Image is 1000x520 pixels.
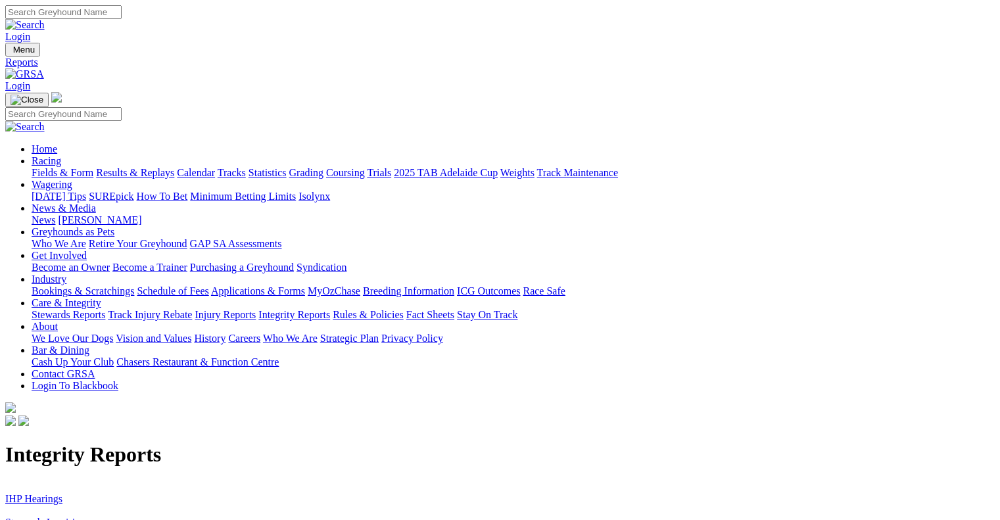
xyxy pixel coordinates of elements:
a: Trials [367,167,391,178]
a: Tracks [218,167,246,178]
a: [PERSON_NAME] [58,214,141,225]
a: Strategic Plan [320,333,379,344]
a: [DATE] Tips [32,191,86,202]
a: Get Involved [32,250,87,261]
a: GAP SA Assessments [190,238,282,249]
a: Bookings & Scratchings [32,285,134,296]
a: Stewards Reports [32,309,105,320]
img: facebook.svg [5,415,16,426]
a: We Love Our Dogs [32,333,113,344]
div: Greyhounds as Pets [32,238,995,250]
div: Wagering [32,191,995,202]
a: MyOzChase [308,285,360,296]
a: Syndication [297,262,346,273]
a: SUREpick [89,191,133,202]
a: Stay On Track [457,309,517,320]
a: Care & Integrity [32,297,101,308]
a: Cash Up Your Club [32,356,114,367]
a: Results & Replays [96,167,174,178]
a: Grading [289,167,323,178]
a: Chasers Restaurant & Function Centre [116,356,279,367]
a: Applications & Forms [211,285,305,296]
div: Racing [32,167,995,179]
a: Integrity Reports [258,309,330,320]
a: Become a Trainer [112,262,187,273]
a: Home [32,143,57,154]
a: Weights [500,167,535,178]
button: Toggle navigation [5,43,40,57]
a: Statistics [249,167,287,178]
div: Get Involved [32,262,995,273]
a: Track Injury Rebate [108,309,192,320]
a: Coursing [326,167,365,178]
h1: Integrity Reports [5,442,995,467]
a: News & Media [32,202,96,214]
img: Search [5,121,45,133]
a: Injury Reports [195,309,256,320]
a: Login To Blackbook [32,380,118,391]
img: logo-grsa-white.png [51,92,62,103]
a: Bar & Dining [32,344,89,356]
a: Login [5,80,30,91]
div: About [32,333,995,344]
img: GRSA [5,68,44,80]
a: Contact GRSA [32,368,95,379]
a: ICG Outcomes [457,285,520,296]
a: Fields & Form [32,167,93,178]
a: History [194,333,226,344]
a: Breeding Information [363,285,454,296]
button: Toggle navigation [5,93,49,107]
a: Vision and Values [116,333,191,344]
input: Search [5,5,122,19]
a: Wagering [32,179,72,190]
a: Privacy Policy [381,333,443,344]
a: Minimum Betting Limits [190,191,296,202]
img: Search [5,19,45,31]
img: logo-grsa-white.png [5,402,16,413]
input: Search [5,107,122,121]
a: Schedule of Fees [137,285,208,296]
a: 2025 TAB Adelaide Cup [394,167,498,178]
a: Retire Your Greyhound [89,238,187,249]
a: Rules & Policies [333,309,404,320]
div: Bar & Dining [32,356,995,368]
a: Calendar [177,167,215,178]
a: Become an Owner [32,262,110,273]
a: Careers [228,333,260,344]
a: Greyhounds as Pets [32,226,114,237]
div: News & Media [32,214,995,226]
a: Track Maintenance [537,167,618,178]
a: Login [5,31,30,42]
a: Racing [32,155,61,166]
a: Reports [5,57,995,68]
a: About [32,321,58,332]
div: Industry [32,285,995,297]
a: Fact Sheets [406,309,454,320]
a: How To Bet [137,191,188,202]
span: Menu [13,45,35,55]
a: Purchasing a Greyhound [190,262,294,273]
a: IHP Hearings [5,493,62,504]
a: News [32,214,55,225]
div: Care & Integrity [32,309,995,321]
img: Close [11,95,43,105]
a: Race Safe [523,285,565,296]
img: twitter.svg [18,415,29,426]
a: Isolynx [298,191,330,202]
a: Who We Are [32,238,86,249]
a: Who We Are [263,333,318,344]
a: Industry [32,273,66,285]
